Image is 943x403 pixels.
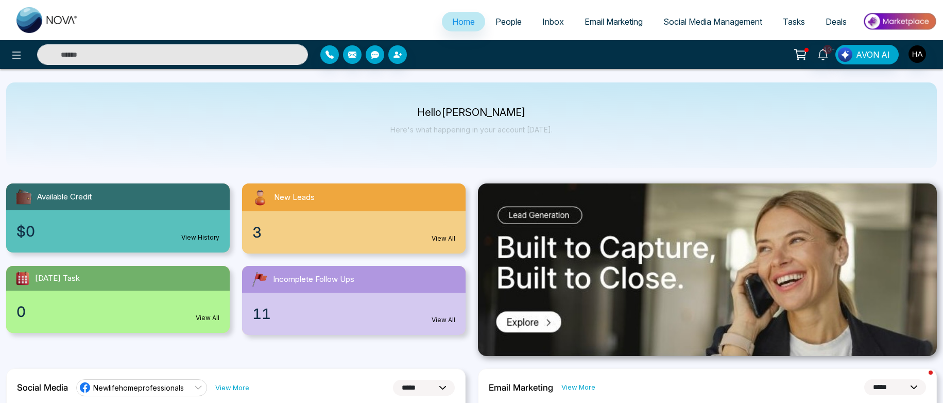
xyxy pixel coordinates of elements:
[16,7,78,33] img: Nova CRM Logo
[250,270,269,289] img: followUps.svg
[663,16,762,27] span: Social Media Management
[390,125,553,134] p: Here's what happening in your account [DATE].
[485,12,532,31] a: People
[495,16,522,27] span: People
[532,12,574,31] a: Inbox
[783,16,805,27] span: Tasks
[478,183,937,356] img: .
[908,45,926,63] img: User Avatar
[17,382,68,393] h2: Social Media
[856,48,890,61] span: AVON AI
[826,16,847,27] span: Deals
[250,188,270,207] img: newLeads.svg
[181,233,219,242] a: View History
[561,382,595,392] a: View More
[236,266,472,335] a: Incomplete Follow Ups11View All
[489,382,553,393] h2: Email Marketing
[390,108,553,117] p: Hello [PERSON_NAME]
[653,12,773,31] a: Social Media Management
[773,12,815,31] a: Tasks
[862,10,937,33] img: Market-place.gif
[574,12,653,31] a: Email Marketing
[16,301,26,323] span: 0
[838,47,852,62] img: Lead Flow
[93,383,184,393] span: Newlifehomeprofessionals
[432,315,455,325] a: View All
[585,16,643,27] span: Email Marketing
[811,45,835,63] a: 10+
[815,12,857,31] a: Deals
[273,274,354,286] span: Incomplete Follow Ups
[835,45,899,64] button: AVON AI
[252,222,262,243] span: 3
[908,368,933,393] iframe: Intercom live chat
[252,303,271,325] span: 11
[14,270,31,287] img: todayTask.svg
[432,234,455,243] a: View All
[236,183,472,254] a: New Leads3View All
[542,16,564,27] span: Inbox
[823,45,832,54] span: 10+
[452,16,475,27] span: Home
[274,192,315,204] span: New Leads
[37,191,92,203] span: Available Credit
[215,383,249,393] a: View More
[16,221,35,242] span: $0
[14,188,33,206] img: availableCredit.svg
[196,313,219,323] a: View All
[442,12,485,31] a: Home
[35,273,80,284] span: [DATE] Task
